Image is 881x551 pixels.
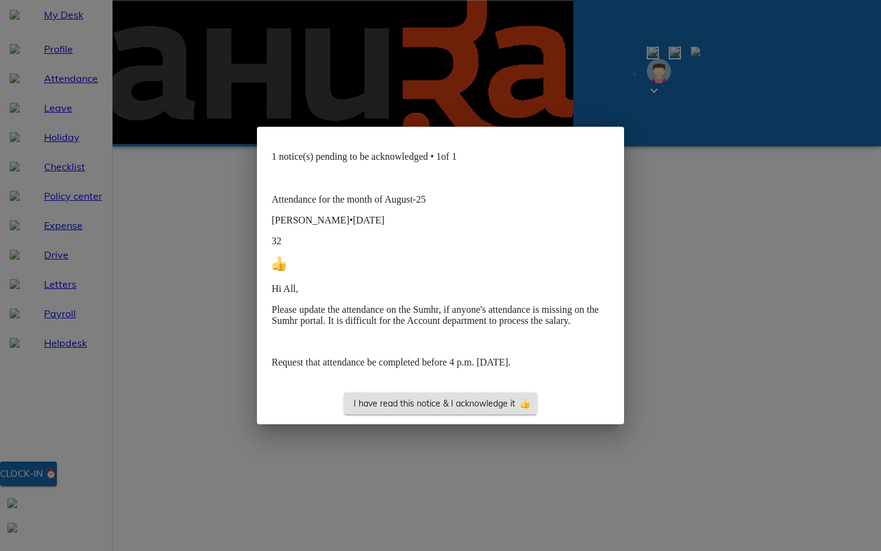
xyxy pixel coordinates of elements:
[272,236,609,247] p: 32
[520,399,530,408] img: 2AsW+NXn8JVmNzX4ZtMUZcPEblsDunLKpIVqBYxiSTGXHggWOjzohO+ueyM48r8A+2N6B2iZVh+HJB0vFsTIaJWX6muyTbpDn...
[272,357,609,368] p: Request that attendance be completed before 4 p.m. [DATE].
[272,283,609,294] p: Hi All,
[272,257,286,271] img: 2AsW+NXn8JVmNzX4ZtMUZcPEblsDunLKpIVqBYxiSTGXHggWOjzohO+ueyM48r8A+2N6B2iZVh+HJB0vFsTIaJWX6muyTbpDn...
[272,304,609,326] p: Please update the attendance on the Sumhr, if anyone's attendance is missing on the Sumhr portal....
[257,137,624,162] p: 1 notice(s) pending to be acknowledged • 1 of 1
[272,215,576,226] p: [PERSON_NAME] • [DATE]
[354,396,527,411] span: I have read this notice & I acknowledge it
[272,194,576,205] p: Attendance for the month of August-25
[344,392,537,415] button: I have read this notice & I acknowledge it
